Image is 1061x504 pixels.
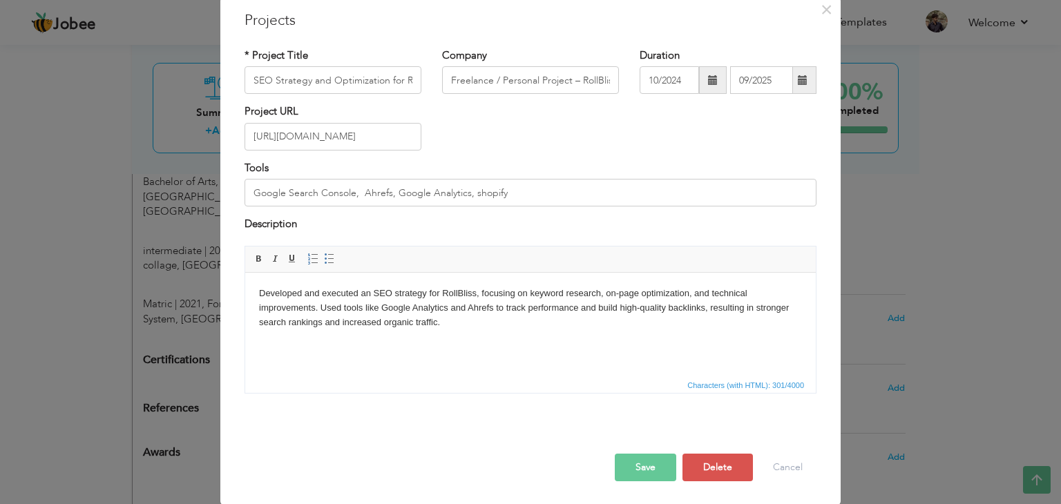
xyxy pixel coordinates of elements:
[245,217,297,231] label: Description
[640,48,680,63] label: Duration
[730,66,793,94] input: Present
[245,10,816,31] h3: Projects
[251,251,267,266] a: Bold
[245,104,298,119] label: Project URL
[615,454,676,481] button: Save
[305,251,321,266] a: Insert/Remove Numbered List
[682,454,753,481] button: Delete
[685,379,808,391] div: Statistics
[268,251,283,266] a: Italic
[245,273,816,376] iframe: Rich Text Editor, projectEditor
[245,161,269,175] label: Tools
[442,48,487,63] label: Company
[640,66,699,94] input: From
[285,251,300,266] a: Underline
[685,379,807,391] span: Characters (with HTML): 301/4000
[759,454,816,481] button: Cancel
[245,48,308,63] label: * Project Title
[322,251,337,266] a: Insert/Remove Bulleted List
